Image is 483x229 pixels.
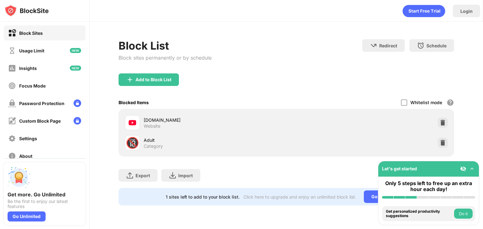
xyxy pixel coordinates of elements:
img: favicons [129,119,136,126]
div: Block Sites [19,30,43,36]
div: Insights [19,66,37,71]
div: Click here to upgrade and enjoy an unlimited block list. [243,194,356,200]
div: Blocked Items [119,100,149,105]
div: Go Unlimited [8,211,46,221]
div: Login [460,8,473,14]
div: Adult [144,137,286,143]
img: about-off.svg [8,152,16,160]
div: 🔞 [126,136,139,149]
img: password-protection-off.svg [8,99,16,107]
div: Focus Mode [19,83,46,88]
div: Whitelist mode [410,100,442,105]
div: Block List [119,39,212,52]
div: Settings [19,136,37,141]
img: lock-menu.svg [74,117,81,125]
img: block-on.svg [8,29,16,37]
div: [DOMAIN_NAME] [144,117,286,123]
div: Get more. Go Unlimited [8,191,82,198]
div: Import [178,173,193,178]
img: push-unlimited.svg [8,166,30,189]
img: new-icon.svg [70,66,81,71]
img: lock-menu.svg [74,99,81,107]
img: logo-blocksite.svg [4,4,49,17]
div: Get personalized productivity suggestions [386,209,452,218]
div: Schedule [426,43,447,48]
div: Category [144,143,163,149]
div: Password Protection [19,101,64,106]
img: customize-block-page-off.svg [8,117,16,125]
div: Website [144,123,160,129]
div: Usage Limit [19,48,44,53]
img: new-icon.svg [70,48,81,53]
div: Add to Block List [136,77,171,82]
button: Do it [454,209,473,219]
div: Let's get started [382,166,417,171]
img: time-usage-off.svg [8,47,16,55]
div: Be the first to enjoy our latest features [8,199,82,209]
div: Export [136,173,150,178]
div: Only 5 steps left to free up an extra hour each day! [382,180,475,192]
div: Go Unlimited [364,190,407,203]
div: Redirect [379,43,397,48]
div: animation [402,5,445,17]
div: 1 sites left to add to your block list. [166,194,240,200]
img: eye-not-visible.svg [460,166,466,172]
img: focus-off.svg [8,82,16,90]
div: Block sites permanently or by schedule [119,55,212,61]
img: insights-off.svg [8,64,16,72]
div: About [19,153,32,159]
img: settings-off.svg [8,135,16,142]
div: Custom Block Page [19,118,61,124]
img: omni-setup-toggle.svg [469,166,475,172]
